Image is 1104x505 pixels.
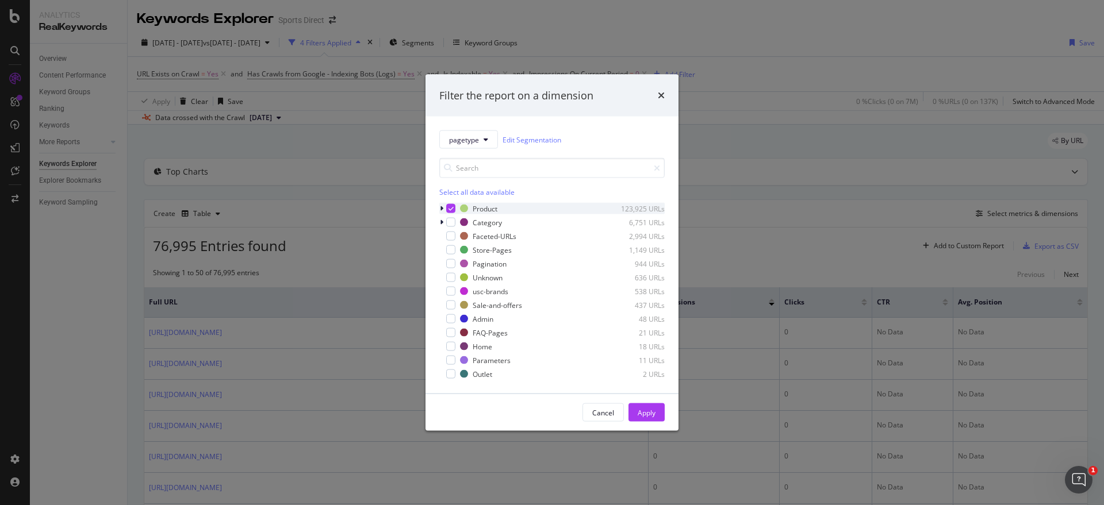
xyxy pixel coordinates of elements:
[608,355,665,365] div: 11 URLs
[608,203,665,213] div: 123,925 URLs
[473,314,493,323] div: Admin
[608,217,665,227] div: 6,751 URLs
[473,286,508,296] div: usc-brands
[439,187,665,197] div: Select all data available
[439,88,593,103] div: Filter the report on a dimension
[473,217,502,227] div: Category
[503,133,561,145] a: Edit Segmentation
[608,314,665,323] div: 48 URLs
[608,300,665,310] div: 437 URLs
[608,259,665,268] div: 944 URLs
[439,158,665,178] input: Search
[608,231,665,241] div: 2,994 URLs
[608,369,665,379] div: 2 URLs
[473,259,507,268] div: Pagination
[473,231,516,241] div: Faceted-URLs
[473,245,512,255] div: Store-Pages
[473,272,503,282] div: Unknown
[582,403,624,422] button: Cancel
[449,134,479,144] span: pagetype
[592,407,614,417] div: Cancel
[439,130,498,149] button: pagetype
[608,272,665,282] div: 636 URLs
[1065,466,1092,494] iframe: Intercom live chat
[473,327,508,337] div: FAQ-Pages
[473,369,492,379] div: Outlet
[473,355,511,365] div: Parameters
[473,341,492,351] div: Home
[608,245,665,255] div: 1,149 URLs
[638,407,655,417] div: Apply
[473,203,497,213] div: Product
[425,74,678,431] div: modal
[608,341,665,351] div: 18 URLs
[473,300,522,310] div: Sale-and-offers
[658,88,665,103] div: times
[608,327,665,337] div: 21 URLs
[608,286,665,296] div: 538 URLs
[628,403,665,422] button: Apply
[1088,466,1098,475] span: 1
